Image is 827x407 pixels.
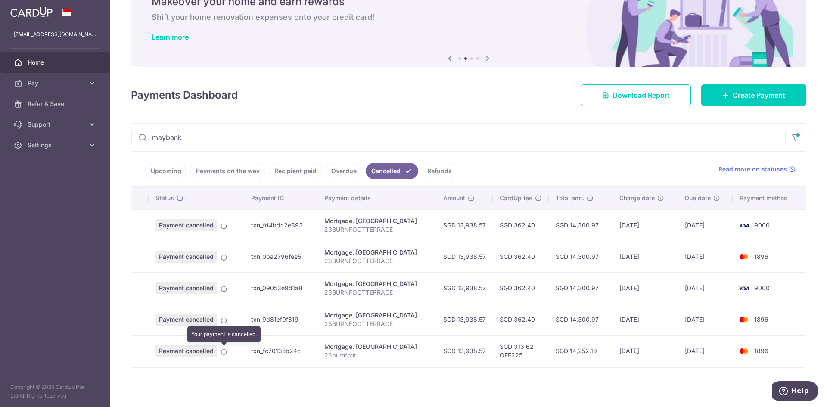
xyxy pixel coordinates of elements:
td: txn_09053e9d1a8 [244,272,317,304]
span: Download Report [612,90,670,100]
th: Payment method [733,187,806,209]
td: SGD 313.62 OFF225 [493,335,549,367]
span: Due date [685,194,711,202]
span: Payment cancelled [155,282,217,294]
th: Payment ID [244,187,317,209]
td: SGD 14,300.97 [549,241,612,272]
img: Bank Card [735,252,752,262]
span: Read more on statuses [718,165,787,174]
span: Total amt. [556,194,584,202]
span: Charge date [619,194,655,202]
span: Refer & Save [28,99,84,108]
a: Payments on the way [190,163,265,179]
div: Mortgage. [GEOGRAPHIC_DATA] [324,248,429,257]
td: txn_0ba2796fee5 [244,241,317,272]
td: SGD 362.40 [493,209,549,241]
td: SGD 362.40 [493,304,549,335]
td: SGD 14,252.19 [549,335,612,367]
span: Payment cancelled [155,251,217,263]
span: Amount [443,194,465,202]
div: Your payment is cancelled. [187,326,261,342]
span: CardUp fee [500,194,532,202]
span: Payment cancelled [155,345,217,357]
th: Payment details [317,187,436,209]
img: Bank Card [735,314,752,325]
span: Payment cancelled [155,314,217,326]
h4: Payments Dashboard [131,87,238,103]
span: Create Payment [733,90,785,100]
p: 23BURNFOOTTERRACE [324,320,429,328]
div: Mortgage. [GEOGRAPHIC_DATA] [324,311,429,320]
a: Recipient paid [269,163,322,179]
td: [DATE] [678,209,733,241]
td: SGD 13,938.57 [436,272,493,304]
span: 1896 [754,347,768,354]
p: 23burnfoot [324,351,429,360]
a: Refunds [422,163,457,179]
td: [DATE] [612,335,678,367]
input: Search by recipient name, payment id or reference [131,124,785,151]
td: [DATE] [678,272,733,304]
a: Upcoming [145,163,187,179]
td: SGD 13,938.57 [436,209,493,241]
div: Mortgage. [GEOGRAPHIC_DATA] [324,280,429,288]
td: [DATE] [678,335,733,367]
div: Mortgage. [GEOGRAPHIC_DATA] [324,217,429,225]
td: SGD 362.40 [493,272,549,304]
td: SGD 13,938.57 [436,335,493,367]
td: [DATE] [678,304,733,335]
span: Status [155,194,174,202]
p: 23BURNFOOTTERRACE [324,257,429,265]
a: Create Payment [701,84,806,106]
span: 1896 [754,316,768,323]
td: txn_fc70135b24c [244,335,317,367]
td: txn_9d81ef9f619 [244,304,317,335]
span: Payment cancelled [155,219,217,231]
td: SGD 362.40 [493,241,549,272]
td: SGD 13,938.57 [436,304,493,335]
img: Bank Card [735,220,752,230]
img: CardUp [10,7,53,17]
span: 1896 [754,253,768,260]
td: SGD 14,300.97 [549,209,612,241]
span: Settings [28,141,84,149]
p: [EMAIL_ADDRESS][DOMAIN_NAME] [14,30,96,39]
span: 9000 [754,284,770,292]
span: Support [28,120,84,129]
td: [DATE] [612,209,678,241]
div: Mortgage. [GEOGRAPHIC_DATA] [324,342,429,351]
td: [DATE] [612,241,678,272]
td: SGD 14,300.97 [549,304,612,335]
h6: Shift your home renovation expenses onto your credit card! [152,12,786,22]
iframe: Opens a widget where you can find more information [772,381,818,403]
p: 23BURNFOOTTERRACE [324,288,429,297]
img: Bank Card [735,346,752,356]
p: 23BURNFOOTTERRACE [324,225,429,234]
a: Cancelled [366,163,418,179]
span: Pay [28,79,84,87]
a: Read more on statuses [718,165,796,174]
a: Learn more [152,33,189,41]
a: Overdue [326,163,362,179]
span: 9000 [754,221,770,229]
td: SGD 14,300.97 [549,272,612,304]
td: txn_fd4bdc2e393 [244,209,317,241]
span: Home [28,58,84,67]
td: [DATE] [678,241,733,272]
a: Download Report [581,84,691,106]
td: [DATE] [612,272,678,304]
td: [DATE] [612,304,678,335]
img: Bank Card [735,283,752,293]
td: SGD 13,938.57 [436,241,493,272]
